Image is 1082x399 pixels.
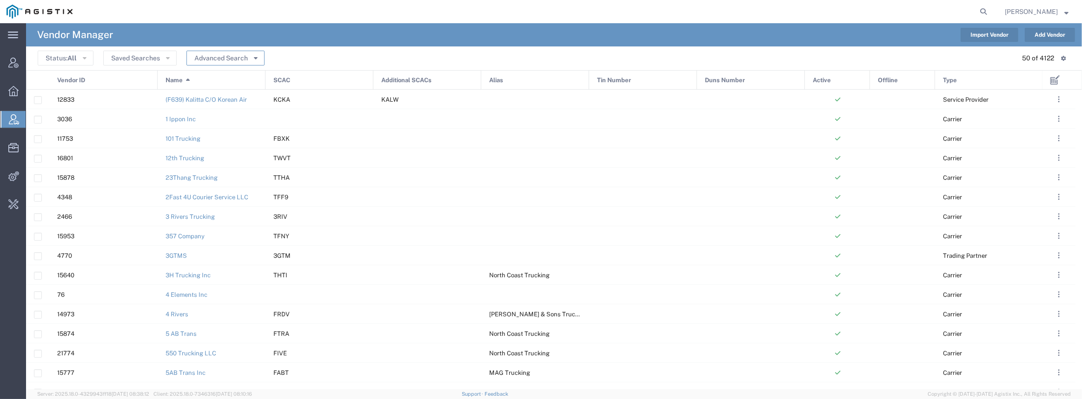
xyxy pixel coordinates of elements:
button: ... [1053,268,1066,281]
div: 50 of 4122 [1022,53,1054,63]
button: Import Vendor [961,28,1018,42]
span: 12833 [57,96,74,103]
span: North Coast Trucking [489,350,550,357]
a: 3H Trucking Inc [166,272,211,279]
button: Saved Searches [103,51,177,65]
span: Name [166,71,183,90]
span: Service Provider [943,96,989,103]
span: Carrier [943,233,962,240]
span: TFNY [273,233,289,240]
button: ... [1053,229,1066,242]
button: Advanced Search [186,51,265,65]
a: 7L Service [166,389,195,396]
span: 4770 [57,252,72,259]
span: . . . [1058,133,1060,144]
button: [PERSON_NAME] [1004,6,1069,17]
a: 4 Rivers [166,311,188,318]
span: Carrier [943,174,962,181]
span: KCKA [273,96,290,103]
span: . . . [1058,113,1060,124]
span: 15874 [57,330,74,337]
span: Carrier [943,311,962,318]
span: Carrier [943,135,962,142]
span: [DATE] 08:38:12 [112,391,149,397]
span: THTI [273,272,287,279]
span: TFF9 [273,194,288,201]
span: Bowman & Sons Trucking [489,311,587,318]
span: Carrier [943,330,962,337]
a: 4 Elements Inc [166,291,207,298]
button: ... [1053,210,1066,223]
a: 3 Rivers Trucking [166,213,215,220]
span: Carrier [943,272,962,279]
span: Ivan Tymofieiev [1005,7,1058,17]
span: Carrier [943,116,962,123]
span: . . . [1058,269,1060,281]
span: . . . [1058,152,1060,164]
span: FTRA [273,330,289,337]
button: ... [1053,249,1066,262]
span: Carrier [943,350,962,357]
button: Status:All [38,51,93,65]
span: Vendor ID [57,71,85,90]
span: 14973 [57,311,74,318]
span: Service Provider [943,389,989,396]
span: . . . [1058,211,1060,222]
span: Carrier [943,194,962,201]
span: 2466 [57,213,72,220]
span: Carrier [943,369,962,376]
span: Carrier [943,155,962,162]
a: 1 Ippon Inc [166,116,196,123]
a: 5 AB Trans [166,330,197,337]
span: North Coast Trucking [489,330,550,337]
span: . . . [1058,250,1060,261]
span: 3RIV [273,213,287,220]
a: 3GTMS [166,252,187,259]
a: (F639) Kalitta C/O Korean Air [166,96,247,103]
span: . . . [1058,172,1060,183]
span: 3036 [57,116,72,123]
span: 3GTM [273,252,291,259]
button: ... [1053,327,1066,340]
button: ... [1053,171,1066,184]
span: Trading Partner [943,252,987,259]
span: Client: 2025.18.0-7346316 [153,391,252,397]
span: Type [943,71,957,90]
span: 21774 [57,350,74,357]
span: FBXK [273,135,290,142]
span: 15953 [57,233,74,240]
span: Tin Number [597,71,631,90]
span: . . . [1058,191,1060,203]
span: MAG Trucking [489,369,530,376]
span: . . . [1058,347,1060,359]
span: 76 [57,291,65,298]
button: ... [1053,112,1066,125]
span: SCAC [273,71,290,90]
button: ... [1053,132,1066,145]
a: 5AB Trans Inc [166,369,206,376]
span: . . . [1058,94,1060,105]
span: TTHA [273,174,290,181]
span: North Coast Trucking [489,272,550,279]
a: 357 Company [166,233,205,240]
a: 101 Trucking [166,135,200,142]
button: ... [1053,366,1066,379]
span: [DATE] 08:10:16 [216,391,252,397]
span: 15777 [57,369,74,376]
button: ... [1053,93,1066,106]
span: 15640 [57,272,74,279]
span: FIVE [273,350,287,357]
span: Alias [489,71,503,90]
span: . . . [1058,386,1060,398]
span: Carrier [943,213,962,220]
a: Support [462,391,485,397]
span: 4348 [57,194,72,201]
button: ... [1053,190,1066,203]
a: 12th Trucking [166,155,204,162]
span: Copyright © [DATE]-[DATE] Agistix Inc., All Rights Reserved [928,390,1071,398]
span: Active [813,71,831,90]
span: FABT [273,369,289,376]
span: . . . [1058,328,1060,339]
span: Duns Number [705,71,745,90]
a: Feedback [485,391,508,397]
